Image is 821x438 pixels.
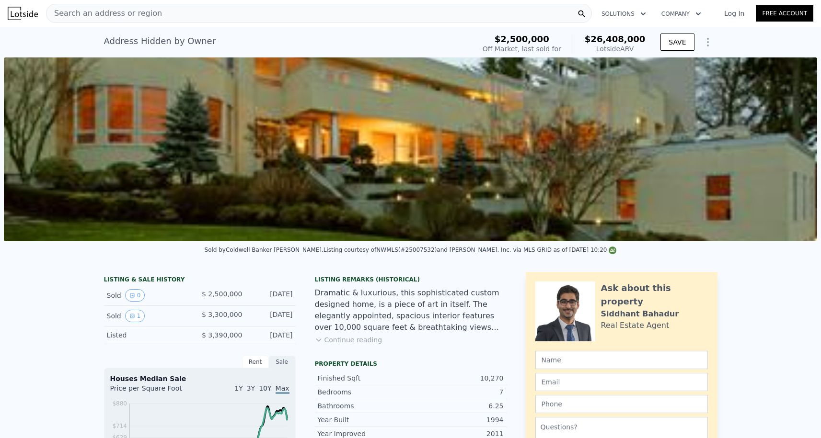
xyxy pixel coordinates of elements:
[585,44,645,54] div: Lotside ARV
[609,247,616,254] img: NWMLS Logo
[46,8,162,19] span: Search an address or region
[601,320,670,331] div: Real Estate Agent
[318,373,411,383] div: Finished Sqft
[411,373,504,383] div: 10,270
[315,287,507,333] div: Dramatic & luxurious, this sophisticated custom designed home, is a piece of art in itself. The e...
[324,247,617,253] div: Listing courtesy of NWMLS (#25007532) and [PERSON_NAME], Inc. via MLS GRID as of [DATE] 10:20
[601,308,679,320] div: Siddhant Bahadur
[247,384,255,392] span: 3Y
[125,310,145,322] button: View historical data
[318,415,411,425] div: Year Built
[315,335,382,345] button: Continue reading
[276,384,289,394] span: Max
[202,311,243,318] span: $ 3,300,000
[107,330,192,340] div: Listed
[318,401,411,411] div: Bathrooms
[535,373,708,391] input: Email
[110,374,289,383] div: Houses Median Sale
[4,57,817,241] img: Sale: 117964828 Parcel: 97873038
[8,7,38,20] img: Lotside
[318,387,411,397] div: Bedrooms
[104,276,296,285] div: LISTING & SALE HISTORY
[594,5,654,22] button: Solutions
[535,395,708,413] input: Phone
[112,423,127,429] tspan: $714
[205,247,324,253] div: Sold by Coldwell Banker [PERSON_NAME] .
[107,289,192,302] div: Sold
[495,34,549,44] span: $2,500,000
[107,310,192,322] div: Sold
[202,331,243,339] span: $ 3,390,000
[269,356,296,368] div: Sale
[315,360,507,368] div: Property details
[104,34,216,48] div: Address Hidden by Owner
[698,33,717,52] button: Show Options
[483,44,561,54] div: Off Market, last sold for
[315,276,507,283] div: Listing Remarks (Historical)
[585,34,645,44] span: $26,408,000
[259,384,271,392] span: 10Y
[654,5,709,22] button: Company
[411,415,504,425] div: 1994
[250,289,293,302] div: [DATE]
[756,5,813,22] a: Free Account
[110,383,200,399] div: Price per Square Foot
[411,401,504,411] div: 6.25
[713,9,756,18] a: Log In
[250,310,293,322] div: [DATE]
[535,351,708,369] input: Name
[242,356,269,368] div: Rent
[250,330,293,340] div: [DATE]
[601,281,708,308] div: Ask about this property
[660,34,694,51] button: SAVE
[202,290,243,298] span: $ 2,500,000
[125,289,145,302] button: View historical data
[234,384,243,392] span: 1Y
[112,400,127,407] tspan: $880
[411,387,504,397] div: 7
